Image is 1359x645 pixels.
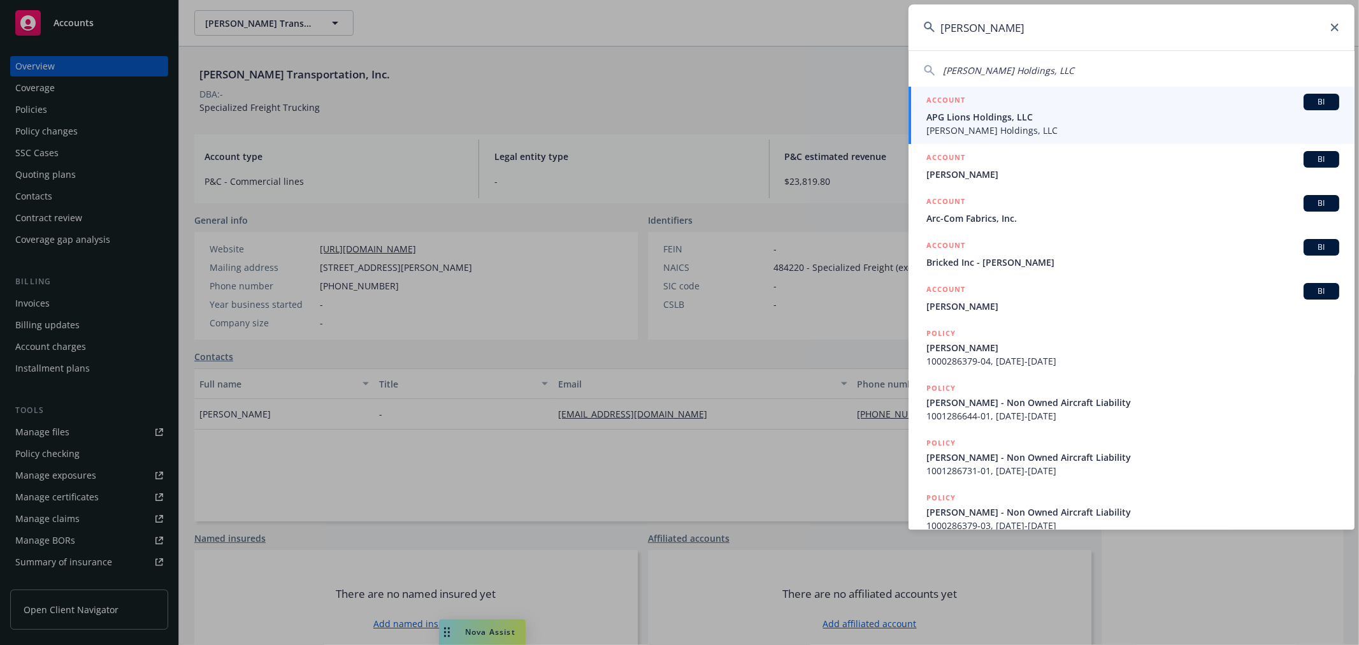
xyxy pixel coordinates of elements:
[926,409,1339,423] span: 1001286644-01, [DATE]-[DATE]
[926,464,1339,477] span: 1001286731-01, [DATE]-[DATE]
[926,396,1339,409] span: [PERSON_NAME] - Non Owned Aircraft Liability
[1309,242,1334,253] span: BI
[926,195,965,210] h5: ACCOUNT
[926,212,1339,225] span: Arc-Com Fabrics, Inc.
[1309,286,1334,297] span: BI
[909,188,1355,232] a: ACCOUNTBIArc-Com Fabrics, Inc.
[926,283,965,298] h5: ACCOUNT
[1309,198,1334,209] span: BI
[909,430,1355,484] a: POLICY[PERSON_NAME] - Non Owned Aircraft Liability1001286731-01, [DATE]-[DATE]
[926,519,1339,532] span: 1000286379-03, [DATE]-[DATE]
[926,256,1339,269] span: Bricked Inc - [PERSON_NAME]
[926,300,1339,313] span: [PERSON_NAME]
[926,239,965,254] h5: ACCOUNT
[909,87,1355,144] a: ACCOUNTBIAPG Lions Holdings, LLC[PERSON_NAME] Holdings, LLC
[926,110,1339,124] span: APG Lions Holdings, LLC
[909,276,1355,320] a: ACCOUNTBI[PERSON_NAME]
[926,491,956,504] h5: POLICY
[926,505,1339,519] span: [PERSON_NAME] - Non Owned Aircraft Liability
[909,375,1355,430] a: POLICY[PERSON_NAME] - Non Owned Aircraft Liability1001286644-01, [DATE]-[DATE]
[926,94,965,109] h5: ACCOUNT
[909,144,1355,188] a: ACCOUNTBI[PERSON_NAME]
[926,451,1339,464] span: [PERSON_NAME] - Non Owned Aircraft Liability
[926,354,1339,368] span: 1000286379-04, [DATE]-[DATE]
[926,327,956,340] h5: POLICY
[909,4,1355,50] input: Search...
[926,124,1339,137] span: [PERSON_NAME] Holdings, LLC
[926,382,956,395] h5: POLICY
[926,151,965,166] h5: ACCOUNT
[943,64,1074,76] span: [PERSON_NAME] Holdings, LLC
[1309,96,1334,108] span: BI
[926,168,1339,181] span: [PERSON_NAME]
[909,232,1355,276] a: ACCOUNTBIBricked Inc - [PERSON_NAME]
[926,437,956,449] h5: POLICY
[1309,154,1334,165] span: BI
[909,484,1355,539] a: POLICY[PERSON_NAME] - Non Owned Aircraft Liability1000286379-03, [DATE]-[DATE]
[909,320,1355,375] a: POLICY[PERSON_NAME]1000286379-04, [DATE]-[DATE]
[926,341,1339,354] span: [PERSON_NAME]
